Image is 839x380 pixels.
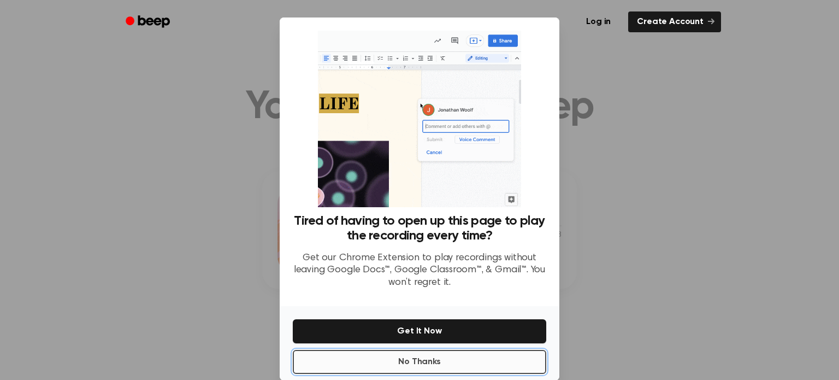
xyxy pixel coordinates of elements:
[293,350,546,374] button: No Thanks
[293,214,546,243] h3: Tired of having to open up this page to play the recording every time?
[318,31,521,207] img: Beep extension in action
[118,11,180,33] a: Beep
[575,9,622,34] a: Log in
[628,11,721,32] a: Create Account
[293,319,546,343] button: Get It Now
[293,252,546,289] p: Get our Chrome Extension to play recordings without leaving Google Docs™, Google Classroom™, & Gm...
